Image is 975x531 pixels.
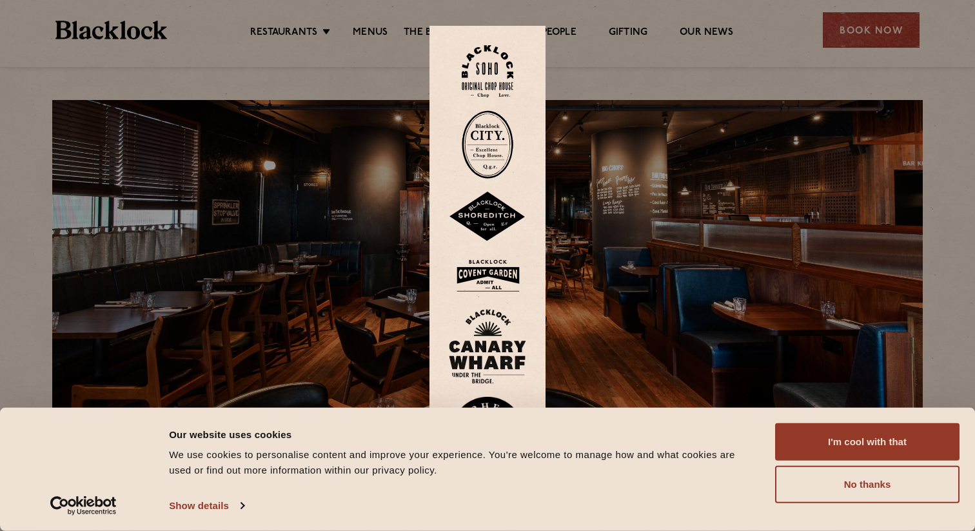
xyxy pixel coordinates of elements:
div: We use cookies to personalise content and improve your experience. You're welcome to manage how a... [169,447,746,478]
div: Our website uses cookies [169,426,746,442]
img: BL_CW_Logo_Website.svg [449,309,526,384]
a: Usercentrics Cookiebot - opens in a new window [27,496,140,516]
a: Show details [169,496,244,516]
img: BLA_1470_CoventGarden_Website_Solid.svg [449,255,526,297]
img: Soho-stamp-default.svg [462,45,513,97]
img: Shoreditch-stamp-v2-default.svg [449,192,526,242]
img: City-stamp-default.svg [462,110,513,179]
img: BL_Manchester_Logo-bleed.png [449,397,526,486]
button: I'm cool with that [775,423,960,461]
button: No thanks [775,466,960,503]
